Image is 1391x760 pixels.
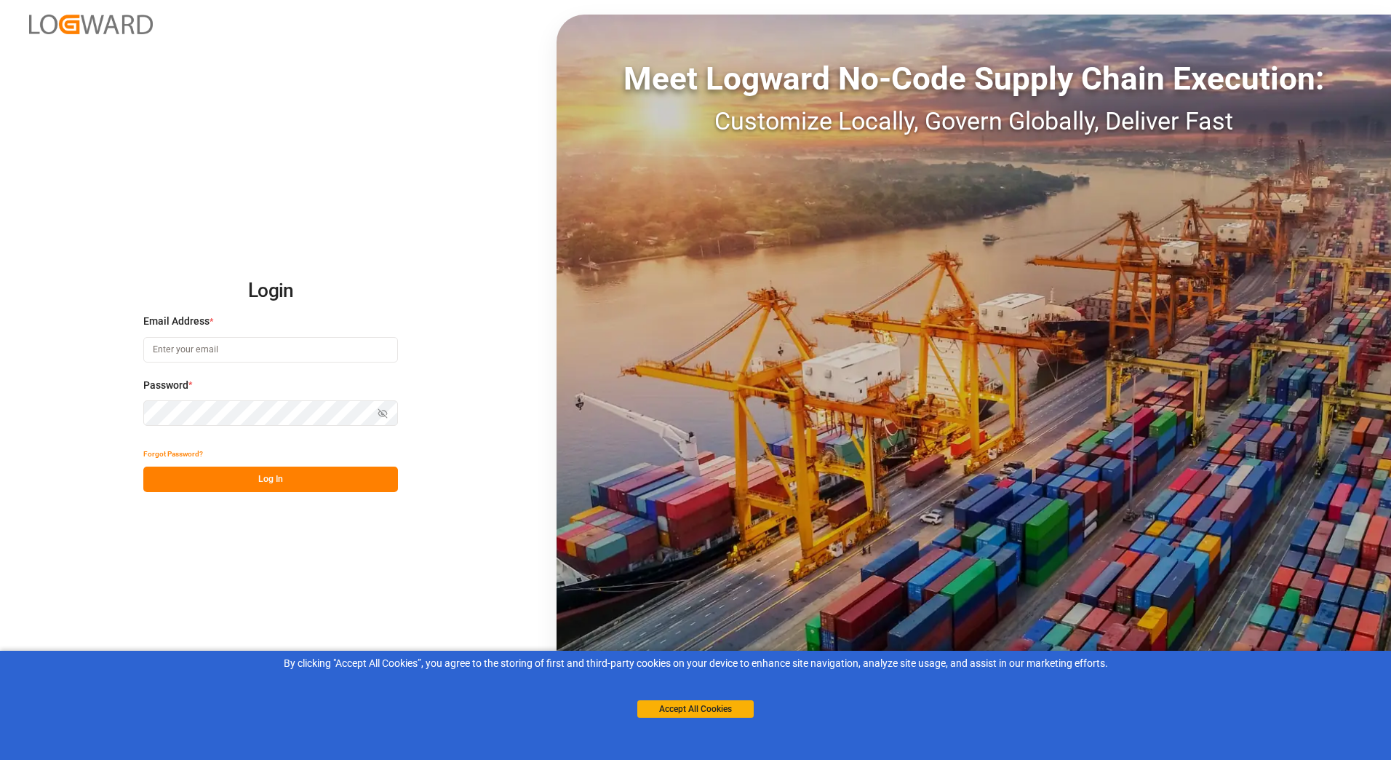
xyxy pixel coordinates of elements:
button: Forgot Password? [143,441,203,467]
button: Accept All Cookies [637,700,754,718]
h2: Login [143,268,398,314]
div: Meet Logward No-Code Supply Chain Execution: [557,55,1391,103]
span: Email Address [143,314,210,329]
input: Enter your email [143,337,398,363]
div: Customize Locally, Govern Globally, Deliver Fast [557,103,1391,140]
div: By clicking "Accept All Cookies”, you agree to the storing of first and third-party cookies on yo... [10,656,1381,671]
button: Log In [143,467,398,492]
img: Logward_new_orange.png [29,15,153,34]
span: Password [143,378,188,393]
